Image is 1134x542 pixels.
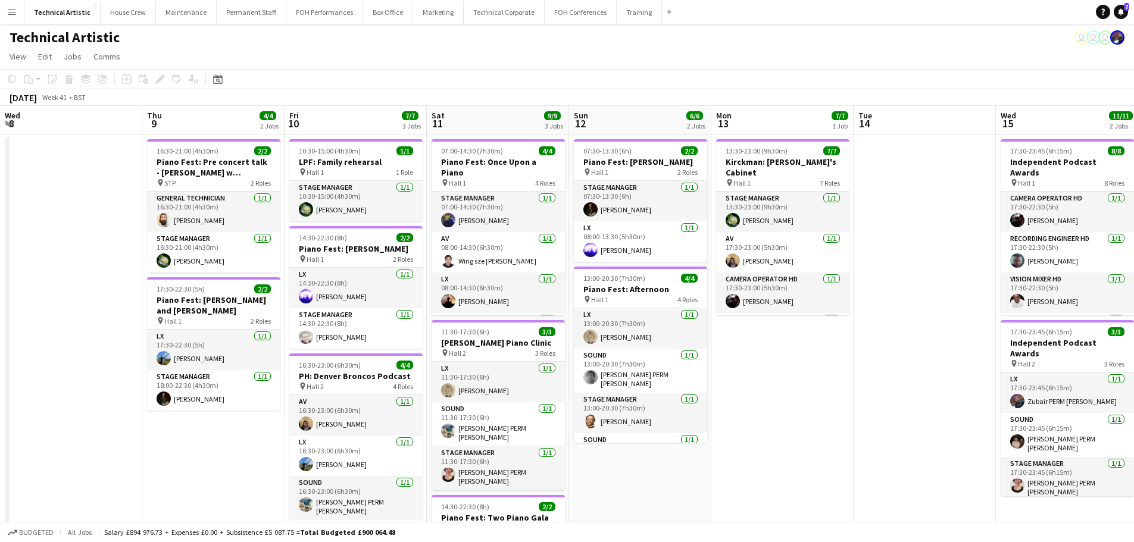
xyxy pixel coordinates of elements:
[59,49,86,64] a: Jobs
[1001,457,1134,501] app-card-role: Stage Manager1/117:30-23:45 (6h15m)[PERSON_NAME] PERM [PERSON_NAME]
[1018,359,1035,368] span: Hall 2
[307,255,324,264] span: Hall 1
[1001,337,1134,359] h3: Independent Podcast Awards
[544,111,561,120] span: 9/9
[254,146,271,155] span: 2/2
[1001,110,1016,121] span: Wed
[681,146,698,155] span: 2/2
[289,371,423,381] h3: PH: Denver Broncos Podcast
[1104,359,1124,368] span: 3 Roles
[716,156,849,178] h3: Kirckman: [PERSON_NAME]'s Cabinet
[432,362,565,402] app-card-role: LX1/111:30-17:30 (6h)[PERSON_NAME]
[147,139,280,272] app-job-card: 16:30-21:00 (4h30m)2/2Piano Fest: Pre concert talk - [PERSON_NAME] w [PERSON_NAME] and [PERSON_NA...
[545,1,617,24] button: FOH Conferences
[5,110,20,121] span: Wed
[681,274,698,283] span: 4/4
[574,284,707,295] h3: Piano Fest: Afternoon
[441,502,489,511] span: 14:30-22:30 (8h)
[617,1,662,24] button: Training
[432,512,565,523] h3: Piano Fest: Two Piano Gala
[1010,327,1072,336] span: 17:30-23:45 (6h15m)
[1010,146,1072,155] span: 17:30-23:45 (6h15m)
[1124,3,1129,11] span: 7
[101,1,156,24] button: House Crew
[300,528,395,537] span: Total Budgeted £900 064.48
[38,51,52,62] span: Edit
[820,178,840,187] span: 7 Roles
[251,178,271,187] span: 2 Roles
[289,110,299,121] span: Fri
[254,284,271,293] span: 2/2
[572,117,588,130] span: 12
[823,146,840,155] span: 7/7
[1109,111,1133,120] span: 11/11
[432,156,565,178] h3: Piano Fest: Once Upon a Piano
[858,110,872,121] span: Tue
[1110,30,1124,45] app-user-avatar: Zubair PERM Dhalla
[19,528,54,537] span: Budgeted
[299,233,347,242] span: 14:30-22:30 (8h)
[1098,30,1113,45] app-user-avatar: Liveforce Admin
[289,476,423,520] app-card-role: Sound1/116:30-23:00 (6h30m)[PERSON_NAME] PERM [PERSON_NAME]
[999,117,1016,130] span: 15
[1110,121,1132,130] div: 2 Jobs
[289,181,423,221] app-card-role: Stage Manager1/110:30-15:00 (4h30m)[PERSON_NAME]
[1108,146,1124,155] span: 8/8
[156,1,217,24] button: Maintenance
[574,221,707,262] app-card-role: LX1/108:00-13:30 (5h30m)[PERSON_NAME]
[1001,272,1134,313] app-card-role: Vision Mixer HD1/117:30-22:30 (5h)[PERSON_NAME]
[1001,313,1134,353] app-card-role: AV1/1
[574,308,707,349] app-card-role: LX1/113:00-20:30 (7h30m)[PERSON_NAME]
[832,121,848,130] div: 1 Job
[1001,192,1134,232] app-card-role: Camera Operator HD1/117:30-22:30 (5h)[PERSON_NAME]
[1001,232,1134,272] app-card-role: Recording Engineer HD1/117:30-22:30 (5h)[PERSON_NAME]
[574,139,707,262] app-job-card: 07:30-13:30 (6h)2/2Piano Fest: [PERSON_NAME] Hall 12 RolesStage Manager1/107:30-13:30 (6h)[PERSON...
[535,178,555,187] span: 4 Roles
[396,233,413,242] span: 2/2
[157,146,218,155] span: 16:30-21:00 (4h30m)
[1001,156,1134,178] h3: Independent Podcast Awards
[10,92,37,104] div: [DATE]
[535,349,555,358] span: 3 Roles
[539,502,555,511] span: 2/2
[583,274,645,283] span: 13:00-20:30 (7h30m)
[289,308,423,349] app-card-role: Stage Manager1/114:30-22:30 (8h)[PERSON_NAME]
[74,93,86,102] div: BST
[164,317,182,325] span: Hall 1
[714,117,732,130] span: 13
[396,361,413,369] span: 4/4
[441,327,489,336] span: 11:30-17:30 (6h)
[677,295,698,304] span: 4 Roles
[539,327,555,336] span: 3/3
[64,51,82,62] span: Jobs
[591,295,608,304] span: Hall 1
[432,446,565,490] app-card-role: Stage Manager1/111:30-17:30 (6h)[PERSON_NAME] PERM [PERSON_NAME]
[413,1,464,24] button: Marketing
[432,402,565,446] app-card-role: Sound1/111:30-17:30 (6h)[PERSON_NAME] PERM [PERSON_NAME]
[432,337,565,348] h3: [PERSON_NAME] Piano Clinic
[539,146,555,155] span: 4/4
[260,121,279,130] div: 2 Jobs
[1114,5,1128,19] a: 7
[574,267,707,443] app-job-card: 13:00-20:30 (7h30m)4/4Piano Fest: Afternoon Hall 14 RolesLX1/113:00-20:30 (7h30m)[PERSON_NAME]Sou...
[432,232,565,272] app-card-role: AV1/108:00-14:30 (6h30m)Wing sze [PERSON_NAME]
[299,146,361,155] span: 10:30-15:00 (4h30m)
[104,528,395,537] div: Salary £894 976.73 + Expenses £0.00 + Subsistence £5 087.75 =
[147,370,280,411] app-card-role: Stage Manager1/118:00-22:30 (4h30m)[PERSON_NAME]
[583,146,632,155] span: 07:30-13:30 (6h)
[716,272,849,313] app-card-role: Camera Operator HD1/117:30-23:00 (5h30m)[PERSON_NAME]
[574,181,707,221] app-card-role: Stage Manager1/107:30-13:30 (6h)[PERSON_NAME]
[716,139,849,315] app-job-card: 13:30-23:00 (9h30m)7/7Kirckman: [PERSON_NAME]'s Cabinet Hall 17 RolesStage Manager1/113:30-23:00 ...
[299,361,361,369] span: 16:30-23:00 (6h30m)
[432,272,565,313] app-card-role: LX1/108:00-14:30 (6h30m)[PERSON_NAME]
[147,277,280,411] app-job-card: 17:30-22:30 (5h)2/2Piano Fest: [PERSON_NAME] and [PERSON_NAME] Hall 12 RolesLX1/117:30-22:30 (5h)...
[430,117,445,130] span: 11
[1018,178,1035,187] span: Hall 1
[24,1,101,24] button: Technical Artistic
[147,232,280,272] app-card-role: Stage Manager1/116:30-21:00 (4h30m)[PERSON_NAME]
[164,178,176,187] span: STP
[432,192,565,232] app-card-role: Stage Manager1/107:00-14:30 (7h30m)[PERSON_NAME]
